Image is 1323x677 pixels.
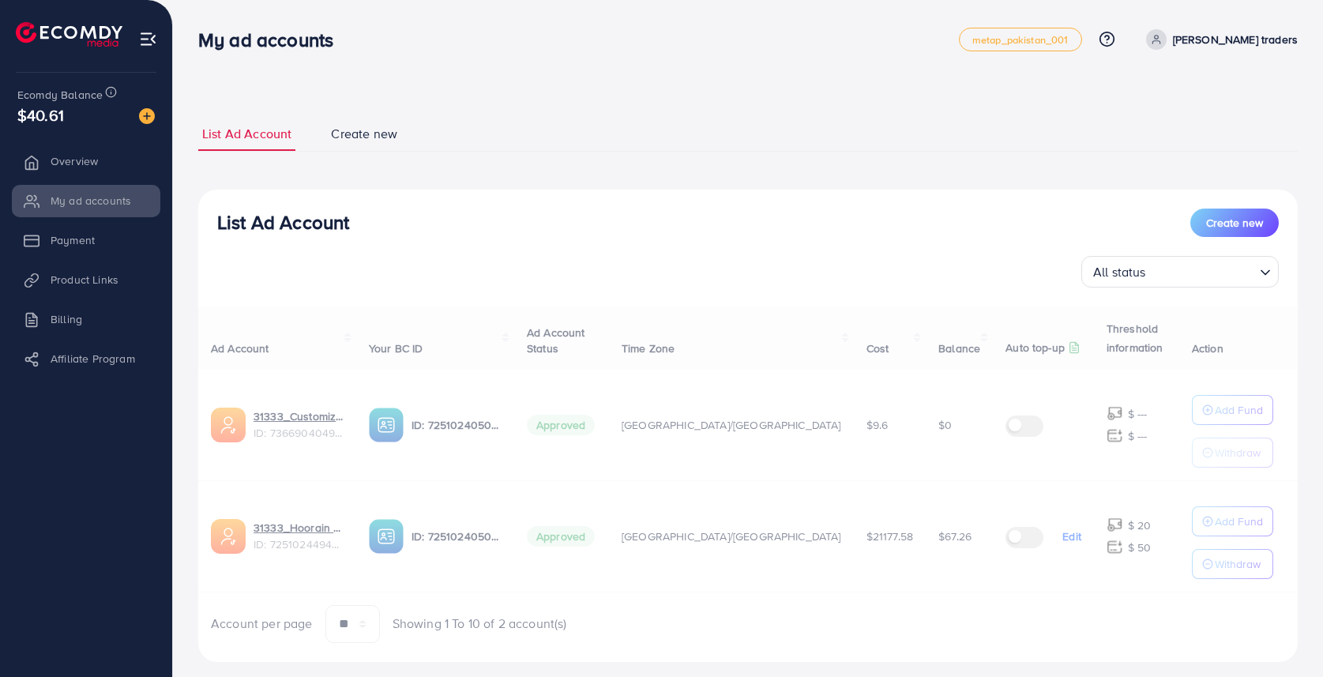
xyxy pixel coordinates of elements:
div: Search for option [1081,256,1279,288]
span: Create new [1206,215,1263,231]
input: Search for option [1151,258,1253,284]
h3: My ad accounts [198,28,346,51]
img: image [139,108,155,124]
span: Ecomdy Balance [17,87,103,103]
span: All status [1090,261,1149,284]
h3: List Ad Account [217,211,349,234]
img: menu [139,30,157,48]
span: List Ad Account [202,125,291,143]
span: Create new [331,125,397,143]
span: metap_pakistan_001 [972,35,1069,45]
span: $40.61 [17,103,64,126]
img: logo [16,22,122,47]
p: [PERSON_NAME] traders [1173,30,1298,49]
button: Create new [1190,209,1279,237]
a: [PERSON_NAME] traders [1140,29,1298,50]
a: metap_pakistan_001 [959,28,1082,51]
